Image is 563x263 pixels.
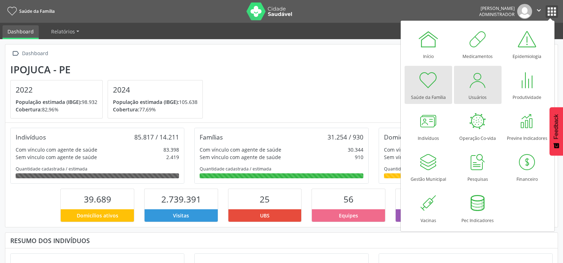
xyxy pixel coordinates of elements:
[503,148,551,186] a: Financeiro
[16,166,179,172] div: Quantidade cadastrada / estimada
[16,106,97,113] p: 82,96%
[84,193,111,205] span: 39.689
[16,153,97,161] div: Sem vínculo com agente de saúde
[327,133,363,141] div: 31.254 / 930
[173,212,189,219] span: Visitas
[355,153,363,161] div: 910
[16,98,97,106] p: 98.932
[454,25,502,63] a: Medicamentos
[260,212,270,219] span: UBS
[550,107,563,156] button: Feedback - Mostrar pesquisa
[161,193,201,205] span: 2.739.391
[5,5,55,17] a: Saúde da Família
[405,107,452,145] a: Indivíduos
[16,146,97,153] div: Com vínculo com agente de saúde
[503,25,551,63] a: Epidemiologia
[10,237,553,244] div: Resumo dos indivíduos
[2,25,39,39] a: Dashboard
[19,8,55,14] span: Saúde da Família
[200,166,363,172] div: Quantidade cadastrada / estimada
[16,106,42,113] span: Cobertura:
[348,146,363,153] div: 30.344
[405,25,452,63] a: Início
[113,106,197,113] p: 77,69%
[10,64,208,75] div: Ipojuca - PE
[503,66,551,104] a: Produtividade
[134,133,179,141] div: 85.817 / 14.211
[479,5,515,11] div: [PERSON_NAME]
[343,193,353,205] span: 56
[113,106,139,113] span: Cobertura:
[479,11,515,17] span: Administrador
[200,133,223,141] div: Famílias
[16,85,97,94] h4: 2022
[200,153,281,161] div: Sem vínculo com agente de saúde
[113,85,197,94] h4: 2024
[405,66,452,104] a: Saúde da Família
[454,189,502,227] a: Pec Indicadores
[454,66,502,104] a: Usuários
[166,153,179,161] div: 2.419
[532,4,546,19] button: 
[339,212,358,219] span: Equipes
[454,148,502,186] a: Pesquisas
[46,25,84,38] a: Relatórios
[546,5,558,18] button: apps
[10,48,49,59] a:  Dashboard
[163,146,179,153] div: 83.398
[535,6,543,14] i: 
[405,189,452,227] a: Vacinas
[384,146,466,153] div: Com vínculo com agente de saúde
[503,107,551,145] a: Previne Indicadores
[16,133,46,141] div: Indivíduos
[384,166,547,172] div: Quantidade cadastrada / estimada
[21,48,49,59] div: Dashboard
[553,114,559,139] span: Feedback
[384,153,465,161] div: Sem vínculo com agente de saúde
[200,146,281,153] div: Com vínculo com agente de saúde
[113,99,179,105] span: População estimada (IBGE):
[384,133,413,141] div: Domicílios
[10,48,21,59] i: 
[16,99,82,105] span: População estimada (IBGE):
[517,4,532,19] img: img
[113,98,197,106] p: 105.638
[454,107,502,145] a: Operação Co-vida
[405,148,452,186] a: Gestão Municipal
[51,28,75,35] span: Relatórios
[260,193,270,205] span: 25
[77,212,118,219] span: Domicílios ativos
